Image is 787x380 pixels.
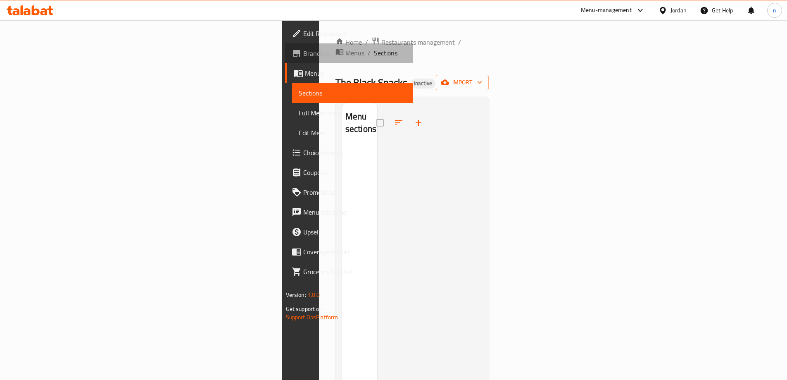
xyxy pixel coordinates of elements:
[303,148,407,158] span: Choice Groups
[285,262,413,282] a: Grocery Checklist
[371,37,455,48] a: Restaurants management
[292,103,413,123] a: Full Menu View
[285,24,413,43] a: Edit Restaurant
[285,63,413,83] a: Menus
[458,37,461,47] li: /
[442,77,482,88] span: import
[411,80,435,87] span: Inactive
[292,123,413,143] a: Edit Menu
[342,143,377,149] nav: Menu sections
[303,29,407,38] span: Edit Restaurant
[303,247,407,257] span: Coverage Report
[773,6,776,15] span: n
[409,113,428,133] button: Add section
[285,222,413,242] a: Upsell
[299,108,407,118] span: Full Menu View
[299,128,407,138] span: Edit Menu
[303,267,407,277] span: Grocery Checklist
[285,242,413,262] a: Coverage Report
[581,5,632,15] div: Menu-management
[286,304,324,314] span: Get support on:
[292,83,413,103] a: Sections
[286,289,306,300] span: Version:
[436,75,489,90] button: import
[381,37,455,47] span: Restaurants management
[303,187,407,197] span: Promotions
[286,312,338,323] a: Support.OpsPlatform
[303,167,407,177] span: Coupons
[307,289,320,300] span: 1.0.0
[285,43,413,63] a: Branches
[411,79,435,88] div: Inactive
[303,207,407,217] span: Menu disclaimer
[303,227,407,237] span: Upsell
[303,48,407,58] span: Branches
[670,6,687,15] div: Jordan
[285,143,413,163] a: Choice Groups
[305,68,407,78] span: Menus
[285,163,413,182] a: Coupons
[285,182,413,202] a: Promotions
[285,202,413,222] a: Menu disclaimer
[299,88,407,98] span: Sections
